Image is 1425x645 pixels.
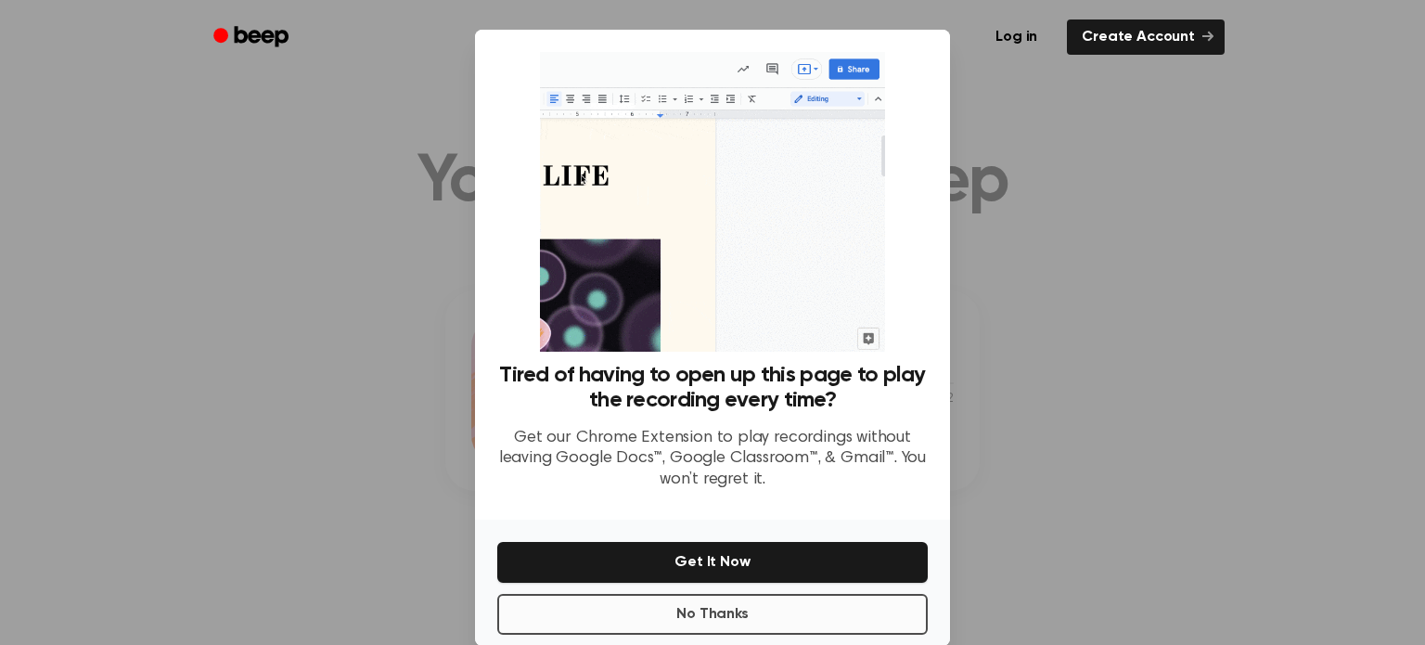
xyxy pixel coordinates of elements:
[977,16,1056,58] a: Log in
[540,52,884,352] img: Beep extension in action
[497,542,928,583] button: Get It Now
[497,594,928,635] button: No Thanks
[200,19,305,56] a: Beep
[497,428,928,491] p: Get our Chrome Extension to play recordings without leaving Google Docs™, Google Classroom™, & Gm...
[497,363,928,413] h3: Tired of having to open up this page to play the recording every time?
[1067,19,1225,55] a: Create Account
